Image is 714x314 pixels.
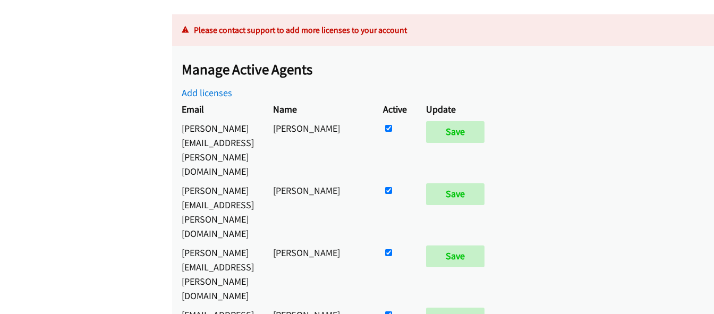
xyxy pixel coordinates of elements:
[172,181,263,243] td: [PERSON_NAME][EMAIL_ADDRESS][PERSON_NAME][DOMAIN_NAME]
[172,119,263,181] td: [PERSON_NAME][EMAIL_ADDRESS][PERSON_NAME][DOMAIN_NAME]
[416,100,499,119] th: Update
[182,24,704,37] p: Please contact support to add more licenses to your account
[182,87,232,99] a: Add licenses
[426,245,484,267] input: Save
[263,119,373,181] td: [PERSON_NAME]
[172,243,263,305] td: [PERSON_NAME][EMAIL_ADDRESS][PERSON_NAME][DOMAIN_NAME]
[426,121,484,142] input: Save
[426,183,484,205] input: Save
[263,243,373,305] td: [PERSON_NAME]
[263,100,373,119] th: Name
[172,100,263,119] th: Email
[263,181,373,243] td: [PERSON_NAME]
[373,100,416,119] th: Active
[182,61,714,79] h2: Manage Active Agents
